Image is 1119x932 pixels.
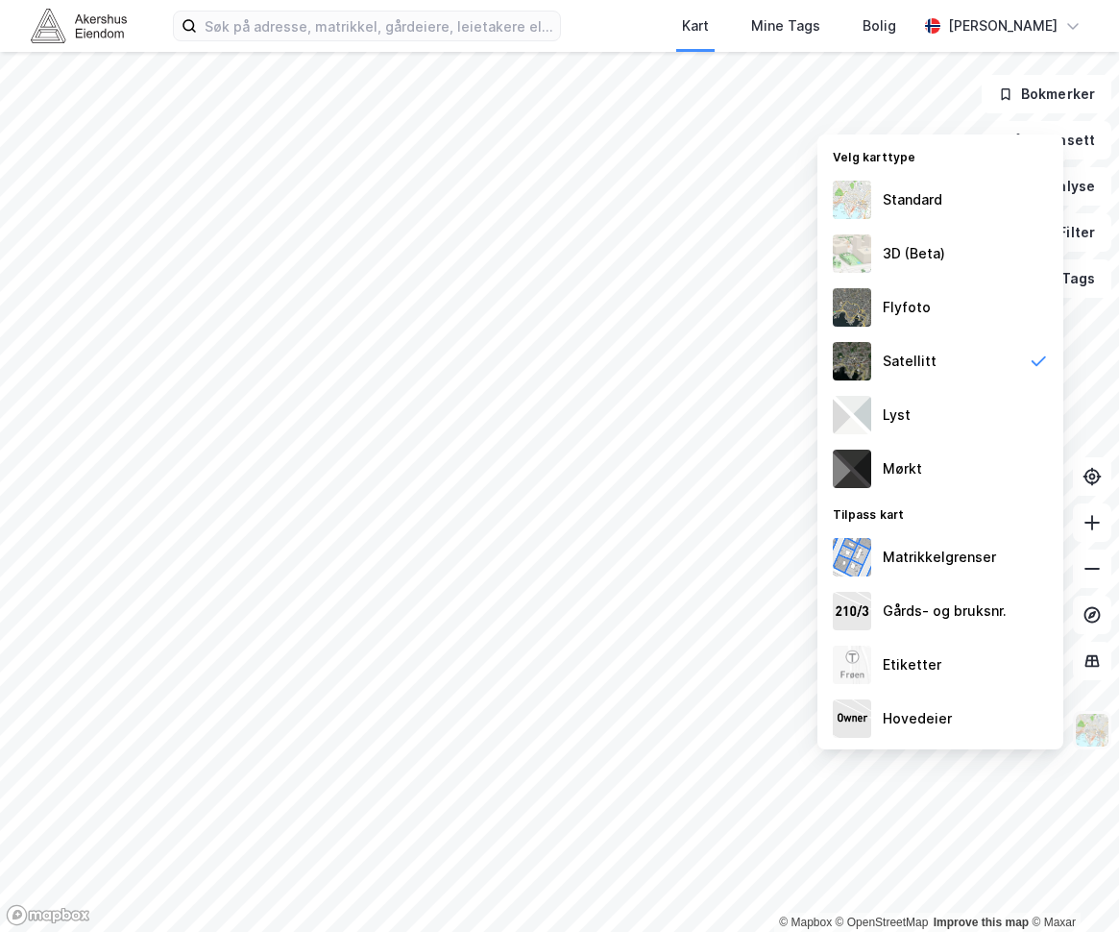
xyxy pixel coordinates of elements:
[833,342,871,380] img: 9k=
[1074,712,1110,748] img: Z
[883,242,945,265] div: 3D (Beta)
[833,288,871,327] img: Z
[948,14,1058,37] div: [PERSON_NAME]
[833,592,871,630] img: cadastreKeys.547ab17ec502f5a4ef2b.jpeg
[836,916,929,929] a: OpenStreetMap
[1023,840,1119,932] iframe: Chat Widget
[833,396,871,434] img: luj3wr1y2y3+OchiMxRmMxRlscgabnMEmZ7DJGWxyBpucwSZnsMkZbHIGm5zBJmewyRlscgabnMEmZ7DJGWxyBpucwSZnsMkZ...
[863,14,896,37] div: Bolig
[751,14,820,37] div: Mine Tags
[883,600,1007,623] div: Gårds- og bruksnr.
[883,404,911,427] div: Lyst
[883,653,941,676] div: Etiketter
[883,296,931,319] div: Flyfoto
[883,457,922,480] div: Mørkt
[994,121,1111,159] button: Datasett
[817,496,1063,530] div: Tilpass kart
[31,9,127,42] img: akershus-eiendom-logo.9091f326c980b4bce74ccdd9f866810c.svg
[833,538,871,576] img: cadastreBorders.cfe08de4b5ddd52a10de.jpeg
[833,181,871,219] img: Z
[682,14,709,37] div: Kart
[779,916,832,929] a: Mapbox
[833,234,871,273] img: Z
[1023,840,1119,932] div: Kontrollprogram for chat
[883,707,952,730] div: Hovedeier
[197,12,560,40] input: Søk på adresse, matrikkel, gårdeiere, leietakere eller personer
[883,546,996,569] div: Matrikkelgrenser
[6,904,90,926] a: Mapbox homepage
[934,916,1029,929] a: Improve this map
[982,75,1111,113] button: Bokmerker
[883,188,942,211] div: Standard
[817,138,1063,173] div: Velg karttype
[833,646,871,684] img: Z
[833,699,871,738] img: majorOwner.b5e170eddb5c04bfeeff.jpeg
[1019,213,1111,252] button: Filter
[1022,259,1111,298] button: Tags
[833,450,871,488] img: nCdM7BzjoCAAAAAElFTkSuQmCC
[883,350,937,373] div: Satellitt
